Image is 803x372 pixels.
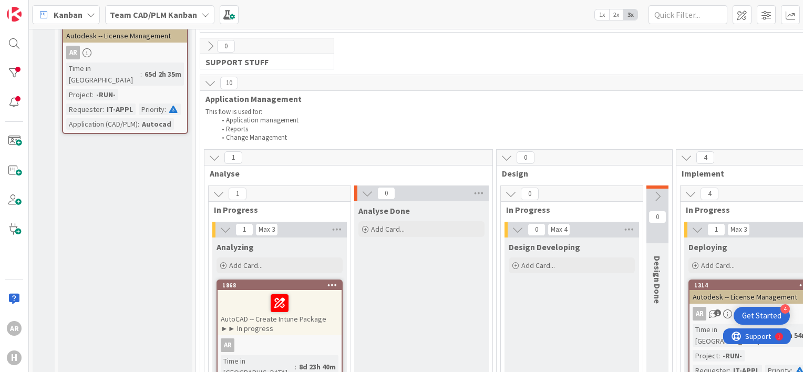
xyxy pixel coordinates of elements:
div: AR [7,321,22,336]
span: 1 [224,151,242,164]
span: 0 [517,151,534,164]
span: : [164,104,166,115]
div: 4 [780,304,790,314]
div: AutoCAD -- Create Intune Package ►► In progress [218,290,342,335]
span: Kanban [54,8,83,21]
div: 1868 [218,281,342,290]
span: : [718,350,720,361]
div: 1 [55,4,57,13]
span: Analyse Done [358,205,410,216]
div: Max 3 [259,227,275,232]
span: Add Card... [229,261,263,270]
div: AR [218,338,342,352]
div: Autocad [139,118,174,130]
div: Project [693,350,718,361]
div: Autodesk -- License Management [63,19,187,43]
span: In Progress [214,204,337,215]
span: 0 [217,40,235,53]
div: AR [693,307,706,321]
div: Time in [GEOGRAPHIC_DATA] [693,324,767,347]
span: 1 [235,223,253,236]
img: Visit kanbanzone.com [7,7,22,22]
span: Analyzing [217,242,254,252]
span: 0 [521,188,539,200]
div: 65d 2h 35m [142,68,184,80]
span: SUPPORT STUFF [205,57,321,67]
span: 1x [595,9,609,20]
span: : [140,68,142,80]
span: Add Card... [521,261,555,270]
span: 1 [229,188,246,200]
div: Get Started [742,311,781,321]
span: Support [22,2,48,14]
span: Design [502,168,659,179]
span: : [138,118,139,130]
span: 0 [528,223,545,236]
span: 0 [648,211,666,223]
div: -RUN- [720,350,745,361]
span: 2x [609,9,623,20]
span: Deploying [688,242,727,252]
a: Autodesk -- License ManagementARTime in [GEOGRAPHIC_DATA]:65d 2h 35mProject:-RUN-Requester:IT-APP... [62,18,188,134]
span: Design Developing [509,242,580,252]
span: 10 [220,77,238,89]
div: Max 3 [730,227,747,232]
b: Team CAD/PLM Kanban [110,9,197,20]
div: Requester [66,104,102,115]
div: 1868 [222,282,342,289]
div: Application (CAD/PLM) [66,118,138,130]
span: Add Card... [701,261,735,270]
div: 1868AutoCAD -- Create Intune Package ►► In progress [218,281,342,335]
span: 0 [377,187,395,200]
div: H [7,350,22,365]
div: AR [63,46,187,59]
span: 4 [696,151,714,164]
div: AR [66,46,80,59]
span: : [92,89,94,100]
input: Quick Filter... [648,5,727,24]
div: Time in [GEOGRAPHIC_DATA] [66,63,140,86]
div: -RUN- [94,89,118,100]
div: AR [221,338,234,352]
div: Max 4 [551,227,567,232]
span: Add Card... [371,224,405,234]
div: Priority [139,104,164,115]
div: Open Get Started checklist, remaining modules: 4 [734,307,790,325]
span: 4 [701,188,718,200]
div: Project [66,89,92,100]
span: 1 [714,309,721,316]
div: IT-APPL [104,104,136,115]
div: Autodesk -- License Management [63,29,187,43]
span: 1 [707,223,725,236]
span: Analyse [210,168,479,179]
span: 3x [623,9,637,20]
span: : [102,104,104,115]
span: In Progress [506,204,630,215]
span: Design Done [652,256,663,304]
